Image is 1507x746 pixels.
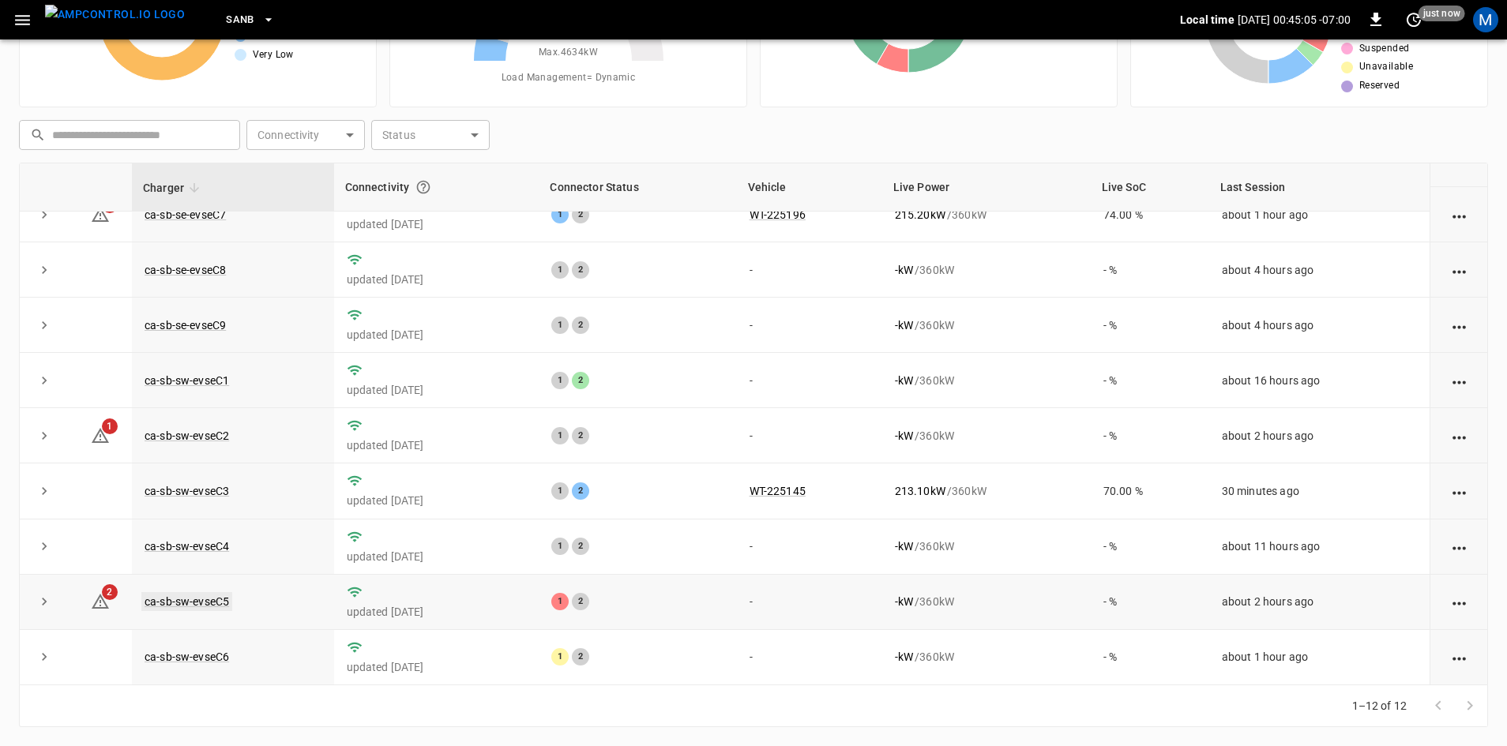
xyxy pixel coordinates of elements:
button: expand row [32,313,56,337]
div: action cell options [1449,428,1469,444]
div: profile-icon [1473,7,1498,32]
a: 2 [91,594,110,607]
div: / 360 kW [895,317,1078,333]
span: 1 [102,418,118,434]
span: Very Low [253,47,294,63]
p: Local time [1180,12,1235,28]
button: set refresh interval [1401,7,1426,32]
td: about 4 hours ago [1209,298,1430,353]
td: - [737,408,882,463]
button: expand row [32,424,56,448]
td: - [737,575,882,630]
td: about 1 hour ago [1209,630,1430,685]
td: about 16 hours ago [1209,353,1430,408]
td: - % [1091,408,1209,463]
a: ca-sb-sw-evseC2 [145,429,229,442]
p: 215.20 kW [895,207,945,223]
button: expand row [32,258,56,282]
td: - % [1091,242,1209,298]
div: 2 [572,427,589,444]
div: action cell options [1449,649,1469,665]
p: - kW [895,317,913,333]
p: [DATE] 00:45:05 -07:00 [1238,12,1351,28]
button: expand row [32,645,56,669]
p: updated [DATE] [347,493,527,508]
td: - % [1091,519,1209,575]
th: Vehicle [737,163,882,212]
th: Live Power [882,163,1091,212]
div: action cell options [1449,152,1469,167]
span: Suspended [1359,41,1410,57]
div: 1 [551,648,569,665]
a: ca-sb-sw-evseC4 [145,540,229,553]
img: ampcontrol.io logo [45,5,185,24]
div: action cell options [1449,317,1469,333]
p: updated [DATE] [347,549,527,564]
a: 1 [91,429,110,441]
td: about 2 hours ago [1209,575,1430,630]
span: 2 [102,584,118,600]
p: - kW [895,594,913,609]
button: expand row [32,534,56,558]
p: 1–12 of 12 [1352,698,1407,714]
span: Reserved [1359,78,1400,94]
p: updated [DATE] [347,604,527,620]
a: WT-225145 [750,485,806,497]
p: updated [DATE] [347,216,527,232]
div: action cell options [1449,483,1469,499]
a: ca-sb-se-evseC8 [145,264,226,276]
th: Last Session [1209,163,1430,212]
div: 1 [551,317,569,334]
a: ca-sb-se-evseC7 [145,208,226,221]
div: / 360 kW [895,428,1078,444]
th: Connector Status [539,163,736,212]
div: 1 [551,482,569,500]
div: 1 [551,593,569,610]
div: / 360 kW [895,373,1078,388]
p: - kW [895,538,913,554]
a: 1 [91,208,110,220]
p: updated [DATE] [347,382,527,398]
a: ca-sb-se-evseC9 [145,319,226,332]
td: - [737,353,882,408]
a: ca-sb-sw-evseC6 [145,650,229,663]
div: / 360 kW [895,483,1078,499]
p: - kW [895,428,913,444]
div: 2 [572,538,589,555]
div: / 360 kW [895,594,1078,609]
div: action cell options [1449,538,1469,554]
p: updated [DATE] [347,272,527,287]
p: 213.10 kW [895,483,945,499]
th: Live SoC [1091,163,1209,212]
button: expand row [32,369,56,392]
a: ca-sb-sw-evseC3 [145,485,229,497]
button: expand row [32,203,56,227]
button: SanB [220,5,281,36]
td: - [737,519,882,575]
td: about 2 hours ago [1209,408,1430,463]
div: 1 [551,261,569,279]
div: 1 [551,206,569,223]
div: Connectivity [345,173,528,201]
button: expand row [32,479,56,503]
td: - % [1091,298,1209,353]
td: - % [1091,630,1209,685]
a: ca-sb-sw-evseC1 [145,374,229,387]
a: ca-sb-sw-evseC5 [141,592,232,611]
p: updated [DATE] [347,327,527,343]
td: - [737,630,882,685]
p: - kW [895,649,913,665]
div: action cell options [1449,262,1469,278]
p: updated [DATE] [347,437,527,453]
div: / 360 kW [895,207,1078,223]
span: Load Management = Dynamic [502,70,636,86]
button: Connection between the charger and our software. [409,173,438,201]
div: 2 [572,317,589,334]
td: - [737,242,882,298]
div: 1 [551,427,569,444]
span: just now [1419,6,1465,21]
div: / 360 kW [895,649,1078,665]
a: WT-225196 [750,208,806,221]
div: / 360 kW [895,538,1078,554]
td: - % [1091,575,1209,630]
